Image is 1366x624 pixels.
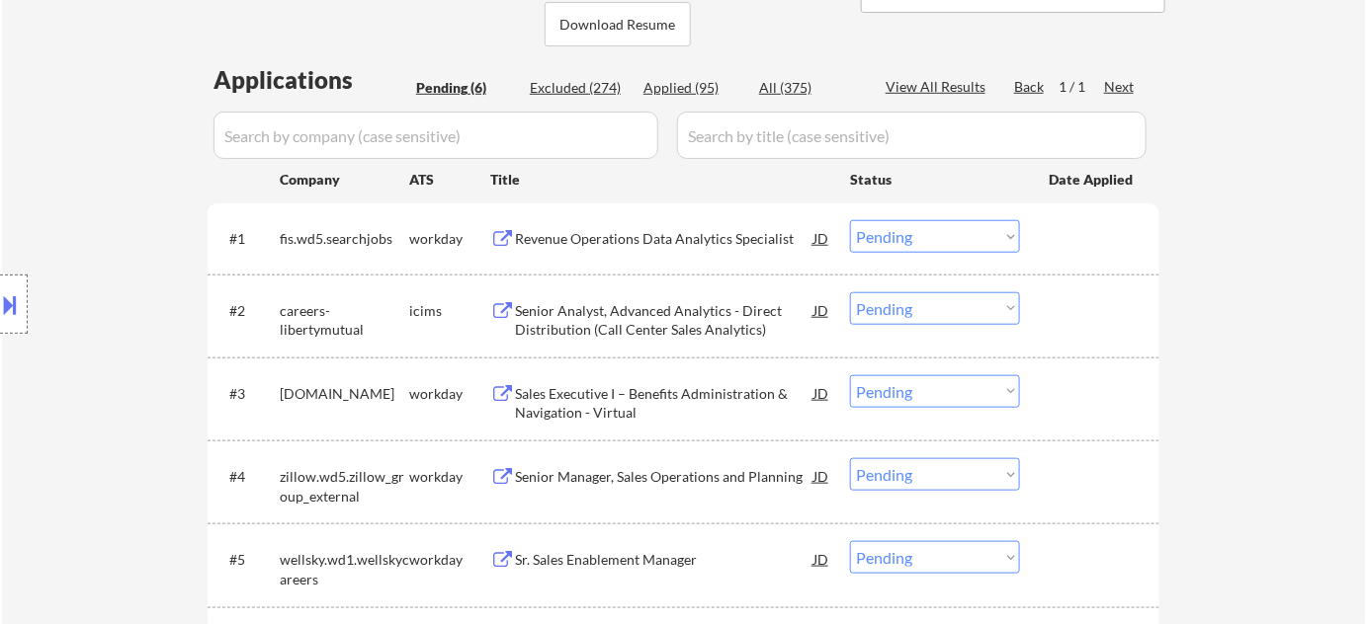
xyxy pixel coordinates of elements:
[213,68,409,92] div: Applications
[515,467,813,487] div: Senior Manager, Sales Operations and Planning
[409,384,490,404] div: workday
[515,550,813,570] div: Sr. Sales Enablement Manager
[850,161,1020,196] div: Status
[1014,77,1046,97] div: Back
[811,375,831,411] div: JD
[1059,77,1104,97] div: 1 / 1
[811,458,831,494] div: JD
[811,541,831,577] div: JD
[416,78,515,98] div: Pending (6)
[643,78,742,98] div: Applied (95)
[677,112,1147,159] input: Search by title (case sensitive)
[229,550,264,570] div: #5
[515,229,813,249] div: Revenue Operations Data Analytics Specialist
[409,467,490,487] div: workday
[811,292,831,328] div: JD
[886,77,991,97] div: View All Results
[213,112,658,159] input: Search by company (case sensitive)
[409,301,490,321] div: icims
[1049,170,1136,190] div: Date Applied
[530,78,629,98] div: Excluded (274)
[545,2,691,46] button: Download Resume
[409,550,490,570] div: workday
[515,384,813,423] div: Sales Executive I – Benefits Administration & Navigation - Virtual
[490,170,831,190] div: Title
[409,170,490,190] div: ATS
[280,550,409,588] div: wellsky.wd1.wellskycareers
[515,301,813,340] div: Senior Analyst, Advanced Analytics - Direct Distribution (Call Center Sales Analytics)
[759,78,858,98] div: All (375)
[409,229,490,249] div: workday
[811,220,831,256] div: JD
[1104,77,1136,97] div: Next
